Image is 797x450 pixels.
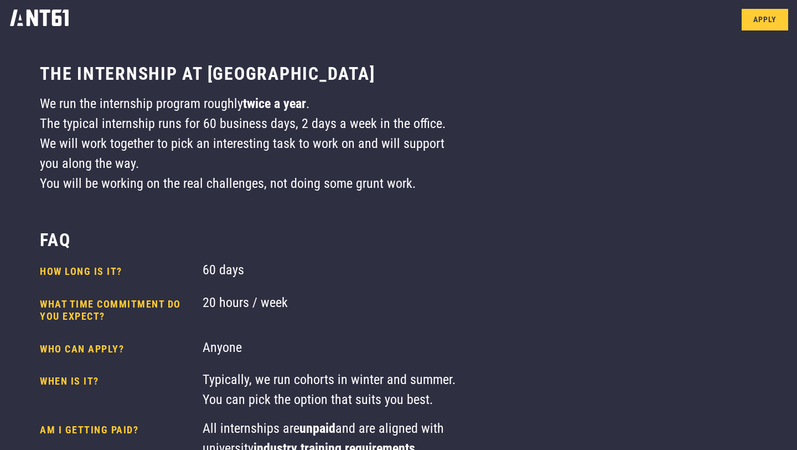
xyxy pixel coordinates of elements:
[299,421,335,436] strong: unpaid
[203,370,459,410] div: Typically, we run cohorts in winter and summer. You can pick the option that suits you best.
[203,293,459,329] div: 20 hours / week
[40,229,70,251] h3: FAQ
[40,343,194,356] h4: Who can apply?
[203,337,459,361] div: Anyone
[742,9,788,30] a: Apply
[40,375,194,404] h4: When is it?
[40,63,375,85] h3: The internship at [GEOGRAPHIC_DATA]
[203,260,459,284] div: 60 days
[243,96,306,111] strong: twice a year
[40,298,194,323] h4: What time commitment do you expect?
[40,265,194,278] h4: How long is it?
[40,94,458,193] div: We run the internship program roughly . The typical internship runs for 60 business days, 2 days ...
